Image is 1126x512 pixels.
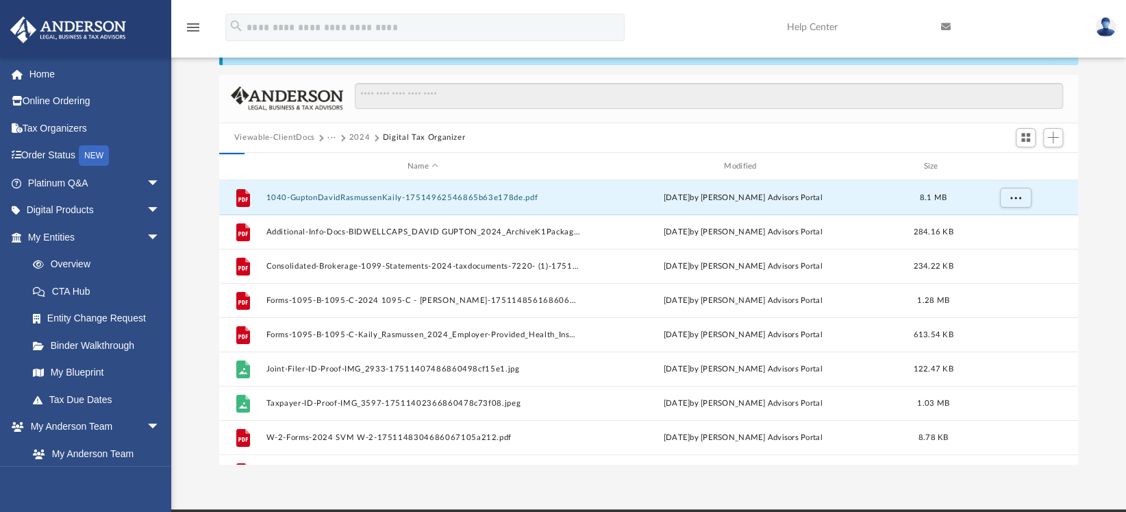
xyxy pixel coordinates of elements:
div: Name [265,160,579,173]
button: Forms-1095-B-1095-C-2024 1095-C - [PERSON_NAME]-17511485616860681163405.pdf [266,296,579,305]
div: Modified [586,160,900,173]
span: 234.22 KB [913,263,953,270]
a: Overview [19,251,181,278]
a: Platinum Q&Aarrow_drop_down [10,169,181,197]
a: My Blueprint [19,359,174,387]
img: User Pic [1095,17,1116,37]
span: arrow_drop_down [147,169,174,197]
span: arrow_drop_down [147,413,174,441]
a: Order StatusNEW [10,142,181,170]
a: Binder Walkthrough [19,332,181,359]
i: search [229,19,244,34]
i: menu [185,19,201,36]
span: 8.1 MB [919,194,947,202]
span: arrow_drop_down [147,197,174,225]
a: CTA Hub [19,278,181,305]
div: [DATE] by [PERSON_NAME] Advisors Portal [586,329,899,341]
span: 122.47 KB [913,365,953,373]
a: Home [10,60,181,88]
button: Switch to Grid View [1016,128,1036,147]
div: [DATE] by [PERSON_NAME] Advisors Portal [586,432,899,444]
div: [DATE] by [PERSON_NAME] Advisors Portal [586,398,899,410]
span: 613.54 KB [913,331,953,339]
button: Consolidated-Brokerage-1099-Statements-2024-taxdocuments-7220- (1)-175114978268606cd62c047.pdf [266,262,579,271]
span: 8.78 KB [918,434,948,441]
div: id [966,160,1062,173]
button: Joint-Filer-ID-Proof-IMG_2933-17511407486860498cf15e1.jpg [266,365,579,374]
span: arrow_drop_down [147,223,174,252]
a: menu [185,26,201,36]
button: Additional-Info-Docs-BIDWELLCAPS_DAVID GUPTON_2024_ArchiveK1Package-17511514316860734729e4c.pdf [266,228,579,236]
span: 1.03 MB [917,400,949,407]
a: Digital Productsarrow_drop_down [10,197,181,224]
div: id [225,160,259,173]
input: Search files and folders [355,83,1063,109]
a: My Anderson Teamarrow_drop_down [10,413,174,441]
button: 1040-GuptonDavidRasmussenKaily-17514962546865b63e178de.pdf [266,193,579,202]
span: 284.16 KB [913,228,953,236]
div: NEW [79,145,109,166]
button: Forms-1095-B-1095-C-Kaily_Rasmussen_2024_Employer-Provided_Health_Insurance_Offer_and_Coverage_Pr... [266,330,579,339]
span: 1.28 MB [917,297,949,304]
button: 2024 [349,132,371,144]
div: [DATE] by [PERSON_NAME] Advisors Portal [586,363,899,376]
button: Taxpayer-ID-Proof-IMG_3597-17511402366860478c73f08.jpeg [266,399,579,408]
button: Add [1043,128,1064,147]
div: Size [905,160,960,173]
a: Tax Organizers [10,114,181,142]
div: [DATE] by [PERSON_NAME] Advisors Portal [586,295,899,307]
button: More options [999,188,1031,208]
a: My Anderson Team [19,440,167,467]
div: [DATE] by [PERSON_NAME] Advisors Portal [586,260,899,273]
button: Viewable-ClientDocs [234,132,315,144]
div: [DATE] by [PERSON_NAME] Advisors Portal [586,192,899,204]
button: Digital Tax Organizer [383,132,466,144]
img: Anderson Advisors Platinum Portal [6,16,130,43]
button: W-2-Forms-2024 SVM W-2-1751148304686067105a212.pdf [266,433,579,442]
button: ··· [327,132,336,144]
a: Tax Due Dates [19,386,181,413]
a: Entity Change Request [19,305,181,332]
div: [DATE] by [PERSON_NAME] Advisors Portal [586,226,899,239]
a: My Entitiesarrow_drop_down [10,223,181,251]
a: Online Ordering [10,88,181,115]
div: grid [219,180,1078,464]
